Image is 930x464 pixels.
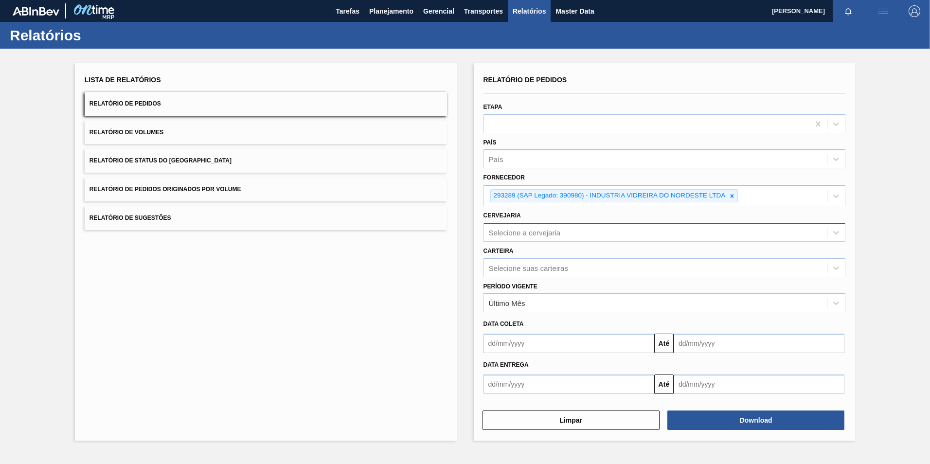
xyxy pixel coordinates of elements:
[483,139,497,146] label: País
[89,157,232,164] span: Relatório de Status do [GEOGRAPHIC_DATA]
[10,30,182,41] h1: Relatórios
[483,361,529,368] span: Data entrega
[513,5,546,17] span: Relatórios
[909,5,920,17] img: Logout
[369,5,413,17] span: Planejamento
[483,375,654,394] input: dd/mm/yyyy
[89,100,161,107] span: Relatório de Pedidos
[483,334,654,353] input: dd/mm/yyyy
[483,321,524,327] span: Data coleta
[85,178,447,201] button: Relatório de Pedidos Originados por Volume
[833,4,864,18] button: Notificações
[464,5,503,17] span: Transportes
[674,334,844,353] input: dd/mm/yyyy
[89,186,241,193] span: Relatório de Pedidos Originados por Volume
[877,5,889,17] img: userActions
[85,92,447,116] button: Relatório de Pedidos
[667,410,844,430] button: Download
[654,334,674,353] button: Até
[85,206,447,230] button: Relatório de Sugestões
[483,104,502,110] label: Etapa
[483,212,521,219] label: Cervejaria
[491,190,727,202] div: 293289 (SAP Legado: 390980) - INDUSTRIA VIDREIRA DO NORDESTE LTDA
[89,129,163,136] span: Relatório de Volumes
[483,410,660,430] button: Limpar
[483,283,537,290] label: Período Vigente
[13,7,59,16] img: TNhmsLtSVTkK8tSr43FrP2fwEKptu5GPRR3wAAAABJRU5ErkJggg==
[85,121,447,144] button: Relatório de Volumes
[674,375,844,394] input: dd/mm/yyyy
[85,149,447,173] button: Relatório de Status do [GEOGRAPHIC_DATA]
[423,5,454,17] span: Gerencial
[654,375,674,394] button: Até
[489,264,568,272] div: Selecione suas carteiras
[89,214,171,221] span: Relatório de Sugestões
[483,174,525,181] label: Fornecedor
[489,299,525,307] div: Último Mês
[489,155,503,163] div: País
[85,76,161,84] span: Lista de Relatórios
[336,5,359,17] span: Tarefas
[555,5,594,17] span: Master Data
[483,76,567,84] span: Relatório de Pedidos
[483,248,514,254] label: Carteira
[489,228,561,236] div: Selecione a cervejaria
